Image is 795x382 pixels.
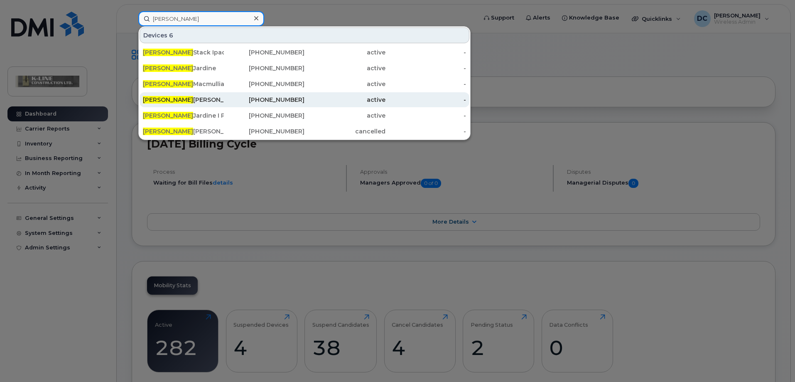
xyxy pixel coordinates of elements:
div: [PHONE_NUMBER] [224,96,305,104]
div: Jardine [143,64,224,72]
a: [PERSON_NAME]Macmullian[PHONE_NUMBER]active- [140,76,469,91]
span: [PERSON_NAME] [143,64,193,72]
div: [PERSON_NAME] Eagle Telecom [143,96,224,104]
a: [PERSON_NAME]Jardine I Pad[PHONE_NUMBER]active- [140,108,469,123]
span: [PERSON_NAME] [143,80,193,88]
div: active [304,48,385,57]
span: [PERSON_NAME] [143,112,193,119]
div: - [385,127,466,136]
div: - [385,64,466,72]
div: active [304,80,385,88]
div: Devices [140,27,469,43]
div: [PHONE_NUMBER] [224,127,305,136]
div: active [304,64,385,72]
div: - [385,111,466,120]
span: [PERSON_NAME] [143,128,193,135]
div: [PHONE_NUMBER] [224,64,305,72]
div: active [304,111,385,120]
a: [PERSON_NAME]Stack Ipad[PHONE_NUMBER]active- [140,45,469,60]
div: - [385,48,466,57]
a: [PERSON_NAME][PERSON_NAME] Eagle Telecom[PHONE_NUMBER]active- [140,92,469,107]
span: 6 [169,31,173,39]
div: active [304,96,385,104]
div: - [385,96,466,104]
div: - [385,80,466,88]
div: Stack Ipad [143,48,224,57]
span: [PERSON_NAME] [143,96,193,104]
div: [PERSON_NAME] [143,127,224,136]
div: Jardine I Pad [143,111,224,120]
a: [PERSON_NAME]Jardine[PHONE_NUMBER]active- [140,61,469,76]
div: cancelled [304,127,385,136]
div: [PHONE_NUMBER] [224,80,305,88]
span: [PERSON_NAME] [143,49,193,56]
a: [PERSON_NAME][PERSON_NAME][PHONE_NUMBER]cancelled- [140,124,469,139]
div: [PHONE_NUMBER] [224,48,305,57]
div: [PHONE_NUMBER] [224,111,305,120]
div: Macmullian [143,80,224,88]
